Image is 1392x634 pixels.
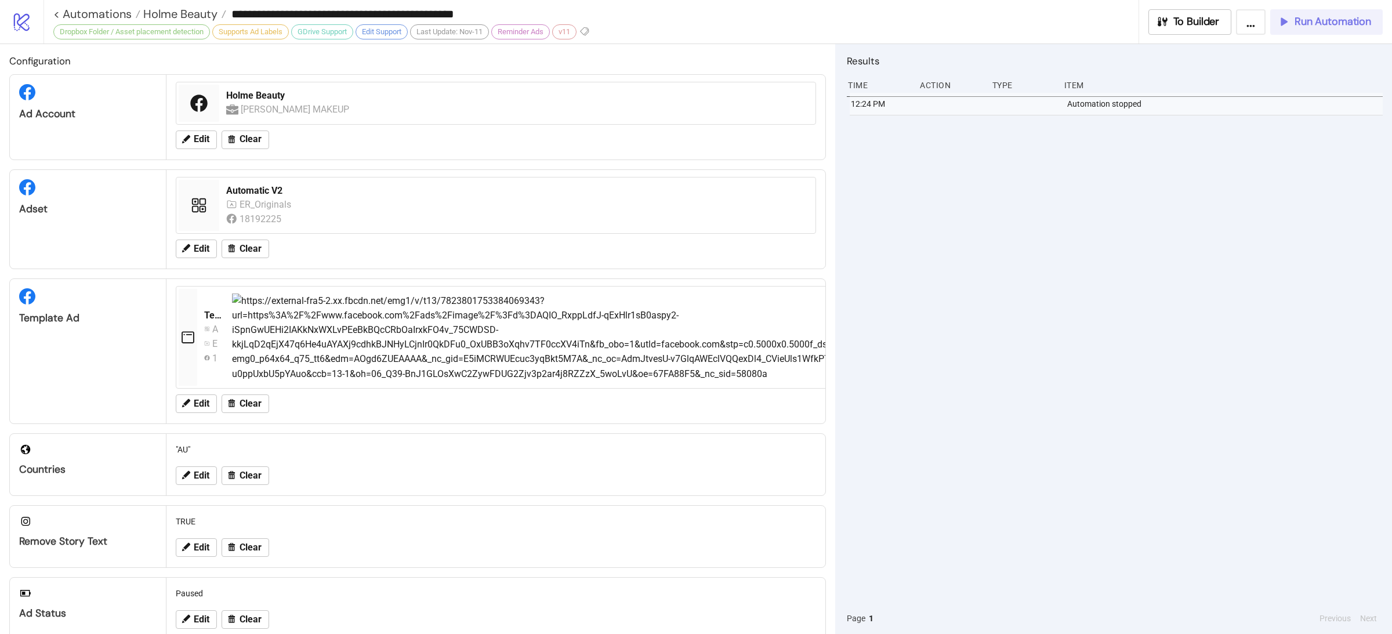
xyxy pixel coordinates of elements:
[240,197,294,212] div: ER_Originals
[1357,612,1380,625] button: Next
[222,538,269,557] button: Clear
[847,53,1383,68] h2: Results
[222,131,269,149] button: Clear
[291,24,353,39] div: GDrive Support
[222,610,269,629] button: Clear
[1063,74,1383,96] div: Item
[222,466,269,485] button: Clear
[240,470,262,481] span: Clear
[1295,15,1371,28] span: Run Automation
[240,134,262,144] span: Clear
[222,240,269,258] button: Clear
[176,538,217,557] button: Edit
[176,394,217,413] button: Edit
[212,336,218,351] div: ER_Originals
[53,24,210,39] div: Dropbox Folder / Asset placement detection
[847,74,911,96] div: Time
[194,542,209,553] span: Edit
[222,394,269,413] button: Clear
[240,398,262,409] span: Clear
[865,612,877,625] button: 1
[53,8,140,20] a: < Automations
[1066,93,1386,115] div: Automation stopped
[194,470,209,481] span: Edit
[491,24,550,39] div: Reminder Ads
[194,614,209,625] span: Edit
[240,244,262,254] span: Clear
[356,24,408,39] div: Edit Support
[19,535,157,548] div: Remove Story Text
[1270,9,1383,35] button: Run Automation
[212,24,289,39] div: Supports Ad Labels
[1173,15,1220,28] span: To Builder
[226,184,809,197] div: Automatic V2
[226,89,809,102] div: Holme Beauty
[240,614,262,625] span: Clear
[176,131,217,149] button: Edit
[232,294,912,381] img: https://external-fra5-2.xx.fbcdn.net/emg1/v/t13/7823801753384069343?url=https%3A%2F%2Fwww.faceboo...
[212,322,218,336] div: Automatic V1
[194,398,209,409] span: Edit
[991,74,1055,96] div: Type
[19,311,157,325] div: Template Ad
[176,240,217,258] button: Edit
[240,542,262,553] span: Clear
[19,202,157,216] div: Adset
[194,134,209,144] span: Edit
[919,74,983,96] div: Action
[1148,9,1232,35] button: To Builder
[847,612,865,625] span: Page
[410,24,489,39] div: Last Update: Nov-11
[9,53,826,68] h2: Configuration
[552,24,577,39] div: v11
[204,309,223,322] div: Template
[241,102,351,117] div: [PERSON_NAME] MAKEUP
[240,212,284,226] div: 18192225
[176,610,217,629] button: Edit
[140,6,217,21] span: Holme Beauty
[171,582,821,604] div: Paused
[1236,9,1266,35] button: ...
[19,463,157,476] div: Countries
[212,351,218,365] div: 18192225
[850,93,913,115] div: 12:24 PM
[171,510,821,532] div: TRUE
[171,439,821,461] div: "AU"
[19,107,157,121] div: Ad Account
[194,244,209,254] span: Edit
[176,466,217,485] button: Edit
[19,607,157,620] div: Ad Status
[140,8,226,20] a: Holme Beauty
[1316,612,1354,625] button: Previous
